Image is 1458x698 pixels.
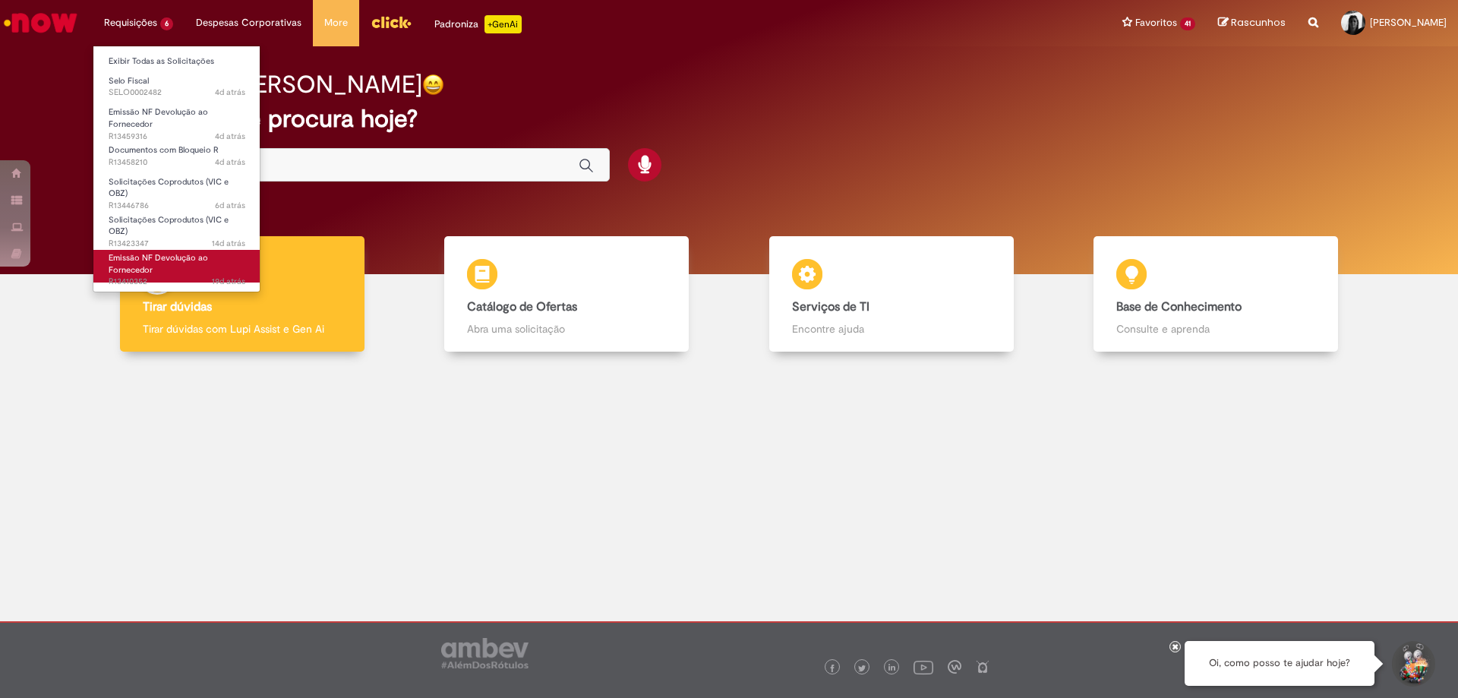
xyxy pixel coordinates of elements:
div: Oi, como posso te ajudar hoje? [1185,641,1374,686]
img: logo_footer_naosei.png [976,660,989,674]
span: 6d atrás [215,200,245,211]
button: Iniciar Conversa de Suporte [1390,641,1435,687]
span: Rascunhos [1231,15,1286,30]
a: Tirar dúvidas Tirar dúvidas com Lupi Assist e Gen Ai [80,236,405,352]
time: 26/08/2025 08:54:06 [215,200,245,211]
a: Aberto R13458210 : Documentos com Bloqueio R [93,142,260,170]
b: Base de Conhecimento [1116,299,1242,314]
a: Catálogo de Ofertas Abra uma solicitação [405,236,730,352]
img: logo_footer_twitter.png [858,665,866,672]
span: Solicitações Coprodutos (VIC e OBZ) [109,176,229,200]
h2: Bom dia, [PERSON_NAME] [131,71,422,98]
div: Padroniza [434,15,522,33]
span: Solicitações Coprodutos (VIC e OBZ) [109,214,229,238]
a: Aberto R13410352 : Emissão NF Devolução ao Fornecedor [93,250,260,283]
span: Requisições [104,15,157,30]
span: 14d atrás [212,238,245,249]
h2: O que você procura hoje? [131,106,1327,132]
time: 28/08/2025 20:21:57 [215,87,245,98]
span: SELO0002482 [109,87,245,99]
span: Emissão NF Devolução ao Fornecedor [109,106,208,130]
span: R13459316 [109,131,245,143]
span: Despesas Corporativas [196,15,301,30]
a: Rascunhos [1218,16,1286,30]
span: 4d atrás [215,131,245,142]
span: More [324,15,348,30]
span: R13410352 [109,276,245,288]
a: Serviços de TI Encontre ajuda [729,236,1054,352]
time: 28/08/2025 16:52:14 [215,131,245,142]
p: Abra uma solicitação [467,321,666,336]
a: Aberto R13446786 : Solicitações Coprodutos (VIC e OBZ) [93,174,260,207]
a: Base de Conhecimento Consulte e aprenda [1054,236,1379,352]
span: 6 [160,17,173,30]
b: Catálogo de Ofertas [467,299,577,314]
span: R13446786 [109,200,245,212]
span: Selo Fiscal [109,75,149,87]
span: 4d atrás [215,87,245,98]
a: Aberto R13423347 : Solicitações Coprodutos (VIC e OBZ) [93,212,260,245]
img: logo_footer_workplace.png [948,660,961,674]
span: 4d atrás [215,156,245,168]
p: Consulte e aprenda [1116,321,1315,336]
img: logo_footer_linkedin.png [888,664,896,673]
a: Aberto R13459316 : Emissão NF Devolução ao Fornecedor [93,104,260,137]
span: R13458210 [109,156,245,169]
img: click_logo_yellow_360x200.png [371,11,412,33]
ul: Requisições [93,46,260,292]
span: R13423347 [109,238,245,250]
img: logo_footer_facebook.png [828,665,836,672]
img: logo_footer_youtube.png [914,657,933,677]
img: ServiceNow [2,8,80,38]
a: Exibir Todas as Solicitações [93,53,260,70]
p: Tirar dúvidas com Lupi Assist e Gen Ai [143,321,342,336]
span: [PERSON_NAME] [1370,16,1447,29]
b: Tirar dúvidas [143,299,212,314]
b: Serviços de TI [792,299,869,314]
span: 19d atrás [212,276,245,287]
img: happy-face.png [422,74,444,96]
span: Emissão NF Devolução ao Fornecedor [109,252,208,276]
a: Aberto SELO0002482 : Selo Fiscal [93,73,260,101]
time: 18/08/2025 08:43:44 [212,238,245,249]
time: 13/08/2025 15:26:37 [212,276,245,287]
img: logo_footer_ambev_rotulo_gray.png [441,638,529,668]
p: Encontre ajuda [792,321,991,336]
span: Documentos com Bloqueio R [109,144,219,156]
span: Favoritos [1135,15,1177,30]
span: 41 [1180,17,1195,30]
p: +GenAi [484,15,522,33]
time: 28/08/2025 14:22:10 [215,156,245,168]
